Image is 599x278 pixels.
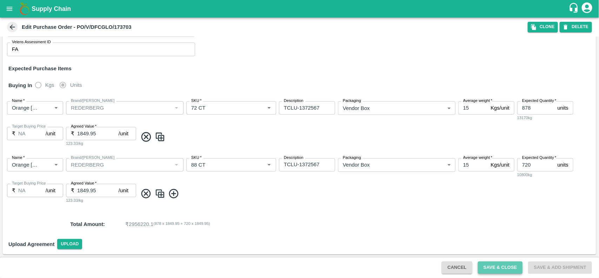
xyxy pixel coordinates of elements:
p: Vendor Box [343,161,370,169]
input: SKU [188,160,253,169]
label: Expected Quantity [522,155,557,161]
p: /unit [119,187,128,194]
button: open drawer [1,1,18,17]
p: units [558,161,568,169]
textarea: TCLU-1372567 [284,104,330,112]
label: Description [284,155,304,161]
label: SKU [191,155,201,161]
button: Open [265,103,274,112]
label: Name [12,98,25,104]
button: Open [265,160,274,169]
input: Name [9,160,40,169]
button: Open [52,160,61,169]
b: Supply Chain [32,5,71,12]
div: 13170kg [517,115,573,121]
div: 123.33/kg [66,140,136,147]
div: 10800kg [517,172,573,178]
label: Brand/[PERSON_NAME] [71,155,114,161]
label: Name [12,155,25,161]
input: 0 [517,158,555,172]
p: ₹ [12,187,15,194]
input: 0.0 [77,127,119,140]
img: CloneIcon [155,188,165,200]
p: /unit [46,130,55,137]
p: Kgs/unit [491,161,510,169]
input: Create Brand/Marka [68,103,170,112]
button: DELETE [560,22,592,32]
div: 123.33/kg [66,197,136,203]
label: Agreed Value [71,124,96,129]
input: 0 [517,101,555,115]
input: 0.0 [458,101,488,115]
input: 0.0 [18,184,46,197]
p: Kgs/unit [491,104,510,112]
span: Kgs [45,81,54,89]
span: Units [70,81,82,89]
div: customer-support [568,2,581,15]
strong: Expected Purchase Items [8,66,72,71]
strong: Upload Agreement [8,241,54,247]
p: ₹ [12,130,15,137]
input: Create Brand/Marka [68,160,170,169]
strong: Total Amount : [70,221,105,227]
button: Open [52,103,61,112]
p: FA [12,45,18,53]
p: ₹ [71,130,74,137]
p: /unit [46,187,55,194]
label: Brand/[PERSON_NAME] [71,98,114,104]
input: 0.0 [77,184,119,197]
label: Packaging [343,155,361,161]
button: Clone [528,22,558,32]
a: Supply Chain [32,4,568,14]
label: Average weight [463,155,492,161]
button: Cancel [442,261,472,274]
span: ( 878 x 1849.95 + 720 x 1849.95 ) [153,220,210,228]
input: SKU [188,103,253,112]
p: units [558,104,568,112]
p: ₹ 2956220.1 [125,220,153,228]
div: buying_in [35,78,88,92]
img: logo [18,2,32,16]
p: Vendor Box [343,104,370,112]
label: Packaging [343,98,361,104]
label: Target Buying Price [12,124,46,129]
label: Average weight [463,98,492,104]
input: 0.0 [18,127,46,140]
button: Save & Close [478,261,523,274]
span: Upload [57,239,82,249]
img: CloneIcon [155,131,165,143]
label: Description [284,98,304,104]
div: account of current user [581,1,593,16]
label: Agreed Value [71,181,96,186]
input: 0.0 [458,158,488,172]
label: SKU [191,98,201,104]
h6: Buying In [6,78,35,93]
textarea: TCLU-1372567 [284,161,330,168]
b: Edit Purchase Order - PO/V/DFCGLO/173703 [22,24,132,30]
label: Velens Assessment ID [12,39,51,45]
label: Target Buying Price [12,181,46,186]
label: Expected Quantity [522,98,557,104]
p: /unit [119,130,128,137]
input: Name [9,103,40,112]
p: ₹ [71,187,74,194]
